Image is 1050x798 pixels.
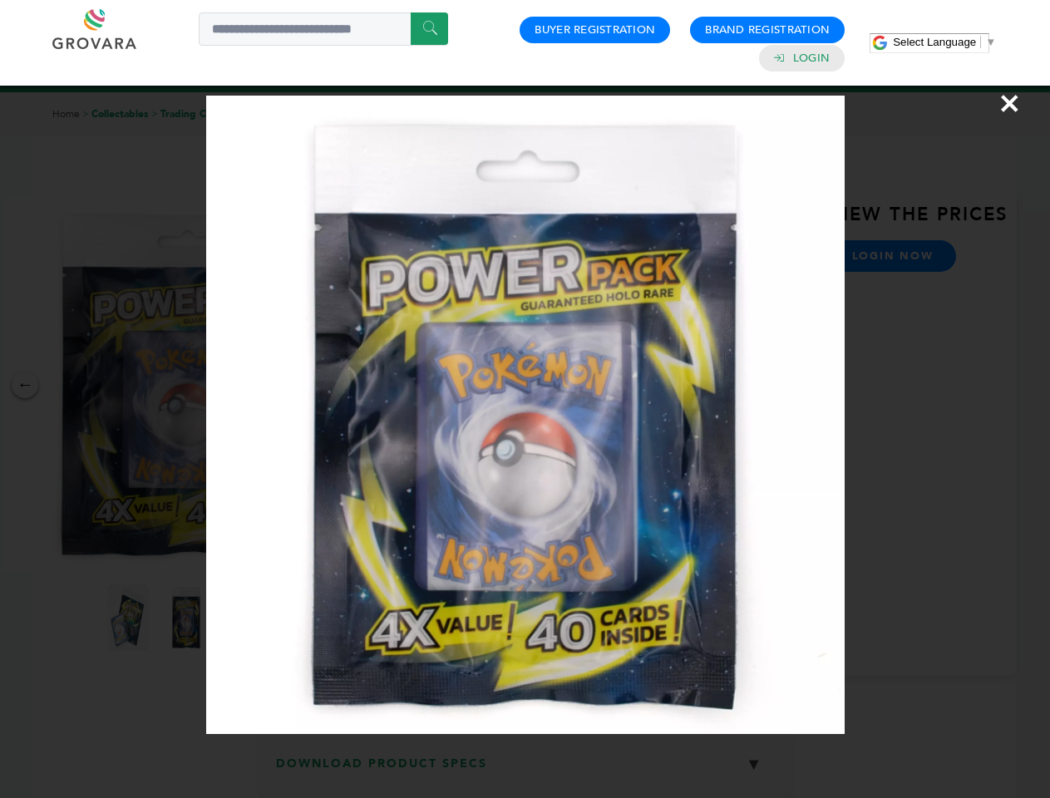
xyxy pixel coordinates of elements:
span: ▼ [985,36,996,48]
a: Buyer Registration [535,22,655,37]
span: Select Language [893,36,976,48]
input: Search a product or brand... [199,12,448,46]
span: × [998,80,1021,126]
a: Brand Registration [705,22,830,37]
span: ​ [980,36,981,48]
a: Login [793,51,830,66]
img: Image Preview [206,96,845,734]
a: Select Language​ [893,36,996,48]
